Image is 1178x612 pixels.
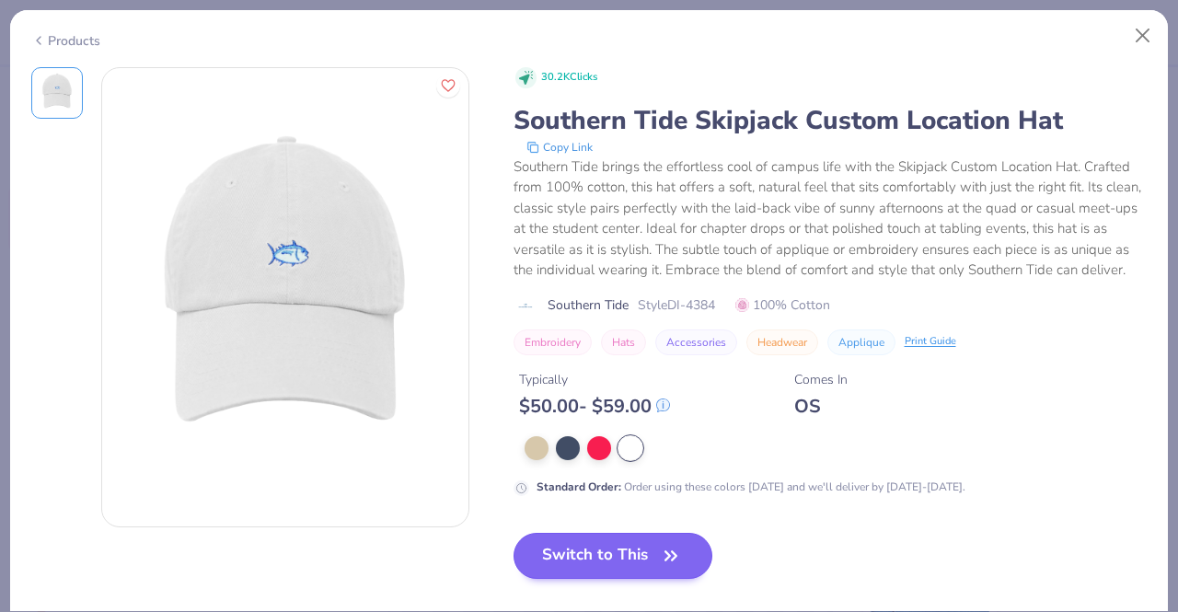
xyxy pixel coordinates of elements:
[521,138,598,156] button: copy to clipboard
[436,74,460,98] button: Like
[541,70,597,86] span: 30.2K Clicks
[514,329,592,355] button: Embroidery
[537,479,965,495] div: Order using these colors [DATE] and we'll deliver by [DATE]-[DATE].
[735,295,830,315] span: 100% Cotton
[519,370,670,389] div: Typically
[601,329,646,355] button: Hats
[827,329,895,355] button: Applique
[537,479,621,494] strong: Standard Order :
[102,114,468,480] img: Front
[746,329,818,355] button: Headwear
[1126,18,1161,53] button: Close
[35,71,79,115] img: Front
[514,156,1148,281] div: Southern Tide brings the effortless cool of campus life with the Skipjack Custom Location Hat. Cr...
[905,334,956,350] div: Print Guide
[548,295,629,315] span: Southern Tide
[31,31,100,51] div: Products
[519,395,670,418] div: $ 50.00 - $ 59.00
[514,103,1148,138] div: Southern Tide Skipjack Custom Location Hat
[794,395,848,418] div: OS
[638,295,715,315] span: Style DI-4384
[514,533,713,579] button: Switch to This
[514,298,538,313] img: brand logo
[655,329,737,355] button: Accessories
[794,370,848,389] div: Comes In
